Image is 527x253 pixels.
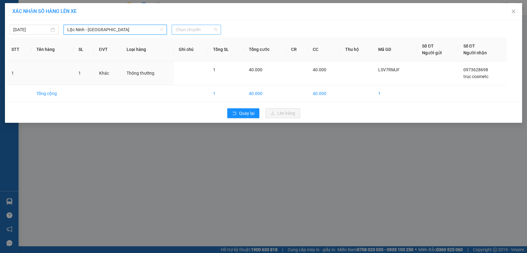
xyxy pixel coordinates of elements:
input: 13/09/2025 [13,26,49,33]
span: Số ĐT [422,44,434,48]
span: Người nhận [463,50,487,55]
th: STT [6,38,31,61]
span: down [160,28,163,31]
span: LSV7RMJF [378,67,400,72]
button: uploadLên hàng [266,108,300,118]
span: Quay lại [239,110,254,117]
button: rollbackQuay lại [227,108,259,118]
span: XÁC NHẬN SỐ HÀNG LÊN XE [12,8,77,14]
td: 40.000 [244,85,286,102]
td: 1 [208,85,244,102]
th: Loại hàng [121,38,174,61]
td: Khác [94,61,121,85]
span: 40.000 [313,67,326,72]
span: rollback [232,111,236,116]
td: 1 [6,61,31,85]
th: Tổng SL [208,38,244,61]
span: truc cosmetc [463,74,488,79]
th: SL [73,38,94,61]
span: 1 [213,67,215,72]
td: 1 [373,85,417,102]
td: 40.000 [308,85,341,102]
span: Người gửi [422,50,442,55]
span: close [511,9,516,14]
th: Thu hộ [340,38,373,61]
th: Tên hàng [31,38,73,61]
th: Mã GD [373,38,417,61]
th: ĐVT [94,38,121,61]
button: Close [505,3,522,20]
span: Chọn chuyến [175,25,217,34]
td: Tổng cộng [31,85,73,102]
th: CC [308,38,341,61]
th: Tổng cước [244,38,286,61]
span: 40.000 [249,67,262,72]
span: 1 [78,71,81,76]
span: Lộc Ninh - Sài Gòn [67,25,163,34]
th: Ghi chú [174,38,208,61]
span: Số ĐT [463,44,475,48]
td: Thông thường [121,61,174,85]
span: 0973628698 [463,67,488,72]
th: CR [286,38,307,61]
